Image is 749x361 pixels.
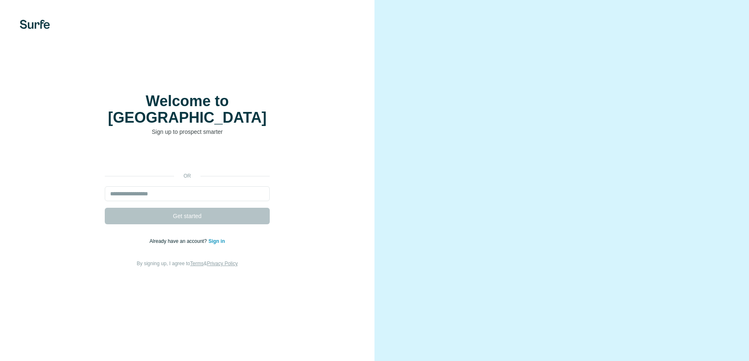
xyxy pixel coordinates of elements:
[174,172,200,180] p: or
[150,238,209,244] span: Already have an account?
[208,238,225,244] a: Sign in
[101,148,274,166] iframe: Sign in with Google Button
[190,261,204,266] a: Terms
[137,261,238,266] span: By signing up, I agree to &
[207,261,238,266] a: Privacy Policy
[105,128,270,136] p: Sign up to prospect smarter
[20,20,50,29] img: Surfe's logo
[105,93,270,126] h1: Welcome to [GEOGRAPHIC_DATA]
